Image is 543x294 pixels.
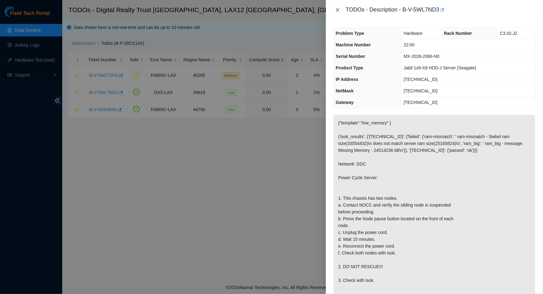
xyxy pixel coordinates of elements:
[336,31,364,36] span: Problem Type
[336,54,365,59] span: Serial Number
[336,65,363,70] span: Product Type
[404,88,438,93] span: [TECHNICAL_ID]
[335,7,340,12] span: close
[444,31,472,36] span: Rack Number
[336,42,371,47] span: Machine Number
[404,77,438,82] span: [TECHNICAL_ID]
[336,88,354,93] span: NetMask
[336,77,358,82] span: IP Address
[404,100,438,105] span: [TECHNICAL_ID]
[404,65,476,70] span: Jabil 1x8-X8 HDD-J Server {Seagate}
[333,7,342,13] button: Close
[404,31,423,36] span: Hardware
[346,5,536,15] div: TODOs - Description - B-V-5WL7ND3
[500,31,517,36] span: C3.02.J2
[404,42,414,47] span: 22:00
[404,54,439,59] span: MX-2028-2066-N0
[336,100,354,105] span: Gateway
